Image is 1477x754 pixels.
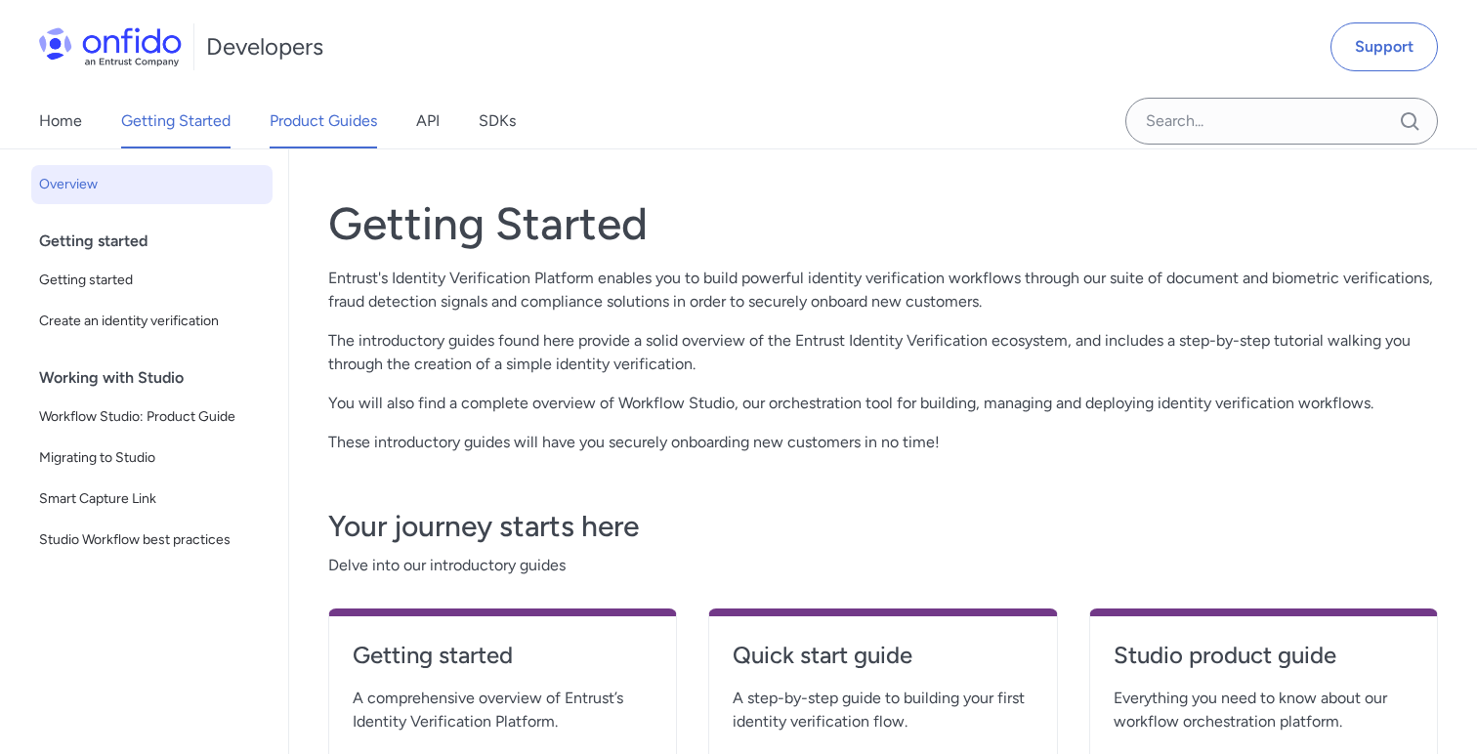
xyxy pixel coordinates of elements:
p: Entrust's Identity Verification Platform enables you to build powerful identity verification work... [328,267,1438,314]
span: Studio Workflow best practices [39,528,265,552]
a: Studio Workflow best practices [31,521,273,560]
span: Workflow Studio: Product Guide [39,405,265,429]
h3: Your journey starts here [328,507,1438,546]
h4: Studio product guide [1114,640,1414,671]
a: Quick start guide [733,640,1033,687]
h1: Developers [206,31,323,63]
span: Everything you need to know about our workflow orchestration platform. [1114,687,1414,733]
span: A comprehensive overview of Entrust’s Identity Verification Platform. [353,687,653,733]
a: Home [39,94,82,148]
a: Studio product guide [1114,640,1414,687]
h1: Getting Started [328,196,1438,251]
a: Create an identity verification [31,302,273,341]
div: Getting started [39,222,280,261]
a: API [416,94,440,148]
a: Getting started [31,261,273,300]
span: Migrating to Studio [39,446,265,470]
a: Support [1330,22,1438,71]
a: SDKs [479,94,516,148]
a: Migrating to Studio [31,439,273,478]
a: Smart Capture Link [31,480,273,519]
span: Delve into our introductory guides [328,554,1438,577]
h4: Getting started [353,640,653,671]
img: Onfido Logo [39,27,182,66]
a: Overview [31,165,273,204]
a: Workflow Studio: Product Guide [31,398,273,437]
a: Product Guides [270,94,377,148]
p: These introductory guides will have you securely onboarding new customers in no time! [328,431,1438,454]
span: Getting started [39,269,265,292]
p: The introductory guides found here provide a solid overview of the Entrust Identity Verification ... [328,329,1438,376]
span: Smart Capture Link [39,487,265,511]
div: Working with Studio [39,358,280,398]
h4: Quick start guide [733,640,1033,671]
a: Getting started [353,640,653,687]
a: Getting Started [121,94,231,148]
span: Create an identity verification [39,310,265,333]
span: Overview [39,173,265,196]
input: Onfido search input field [1125,98,1438,145]
p: You will also find a complete overview of Workflow Studio, our orchestration tool for building, m... [328,392,1438,415]
span: A step-by-step guide to building your first identity verification flow. [733,687,1033,733]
